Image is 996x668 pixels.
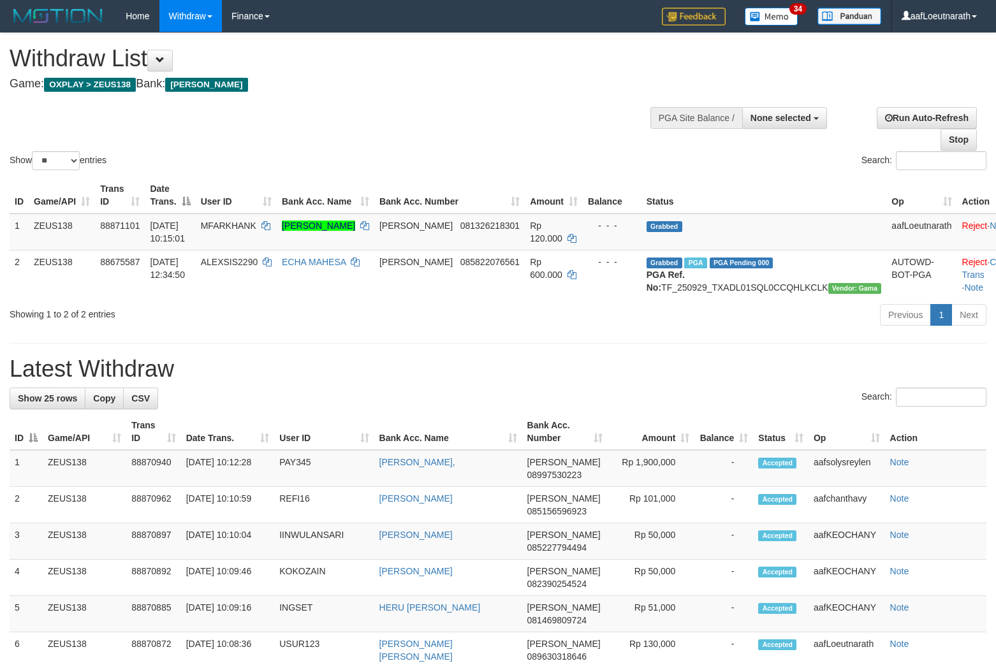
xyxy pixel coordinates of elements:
[274,450,374,487] td: PAY345
[885,414,986,450] th: Action
[43,450,126,487] td: ZEUS138
[694,450,753,487] td: -
[527,542,587,553] span: Copy 085227794494 to clipboard
[608,596,694,632] td: Rp 51,000
[758,494,796,505] span: Accepted
[379,257,453,267] span: [PERSON_NAME]
[742,107,827,129] button: None selected
[809,523,885,560] td: aafKEOCHANY
[662,8,726,25] img: Feedback.jpg
[181,560,275,596] td: [DATE] 10:09:46
[861,388,986,407] label: Search:
[379,566,453,576] a: [PERSON_NAME]
[647,258,682,268] span: Grabbed
[527,602,601,613] span: [PERSON_NAME]
[131,393,150,403] span: CSV
[100,257,140,267] span: 88675587
[43,414,126,450] th: Game/API: activate to sort column ascending
[880,304,931,326] a: Previous
[379,493,453,504] a: [PERSON_NAME]
[527,470,582,480] span: Copy 08997530223 to clipboard
[123,388,158,409] a: CSV
[588,219,636,232] div: - - -
[85,388,124,409] a: Copy
[181,450,275,487] td: [DATE] 10:12:28
[10,450,43,487] td: 1
[10,214,29,250] td: 1
[588,256,636,268] div: - - -
[641,177,887,214] th: Status
[165,78,247,92] span: [PERSON_NAME]
[886,177,956,214] th: Op: activate to sort column ascending
[890,639,909,649] a: Note
[809,596,885,632] td: aafKEOCHANY
[809,450,885,487] td: aafsolysreylen
[43,596,126,632] td: ZEUS138
[201,257,258,267] span: ALEXSIS2290
[274,414,374,450] th: User ID: activate to sort column ascending
[181,523,275,560] td: [DATE] 10:10:04
[10,151,106,170] label: Show entries
[789,3,807,15] span: 34
[10,414,43,450] th: ID: activate to sort column descending
[758,530,796,541] span: Accepted
[100,221,140,231] span: 88871101
[896,151,986,170] input: Search:
[201,221,256,231] span: MFARKHANK
[527,530,601,540] span: [PERSON_NAME]
[608,560,694,596] td: Rp 50,000
[694,414,753,450] th: Balance: activate to sort column ascending
[522,414,608,450] th: Bank Acc. Number: activate to sort column ascending
[43,560,126,596] td: ZEUS138
[277,177,374,214] th: Bank Acc. Name: activate to sort column ascending
[379,530,453,540] a: [PERSON_NAME]
[460,257,520,267] span: Copy 085822076561 to clipboard
[647,221,682,232] span: Grabbed
[274,487,374,523] td: REFI16
[861,151,986,170] label: Search:
[374,414,522,450] th: Bank Acc. Name: activate to sort column ascending
[145,177,195,214] th: Date Trans.: activate to sort column descending
[274,523,374,560] td: IINWULANSARI
[282,221,355,231] a: [PERSON_NAME]
[126,560,181,596] td: 88870892
[753,414,809,450] th: Status: activate to sort column ascending
[694,487,753,523] td: -
[527,615,587,625] span: Copy 081469809724 to clipboard
[527,493,601,504] span: [PERSON_NAME]
[684,258,707,268] span: Marked by aafpengsreynich
[126,487,181,523] td: 88870962
[527,639,601,649] span: [PERSON_NAME]
[941,129,977,150] a: Stop
[758,603,796,614] span: Accepted
[460,221,520,231] span: Copy 081326218301 to clipboard
[527,566,601,576] span: [PERSON_NAME]
[181,596,275,632] td: [DATE] 10:09:16
[930,304,952,326] a: 1
[962,257,988,267] a: Reject
[828,283,882,294] span: Vendor URL: https://trx31.1velocity.biz
[758,458,796,468] span: Accepted
[694,523,753,560] td: -
[181,414,275,450] th: Date Trans.: activate to sort column ascending
[379,639,453,662] a: [PERSON_NAME] [PERSON_NAME]
[964,282,983,293] a: Note
[282,257,346,267] a: ECHA MAHESA
[181,487,275,523] td: [DATE] 10:10:59
[126,596,181,632] td: 88870885
[758,567,796,577] span: Accepted
[583,177,641,214] th: Balance
[647,270,685,293] b: PGA Ref. No:
[274,596,374,632] td: INGSET
[93,393,115,403] span: Copy
[10,560,43,596] td: 4
[758,639,796,650] span: Accepted
[886,250,956,299] td: AUTOWD-BOT-PGA
[608,450,694,487] td: Rp 1,900,000
[890,493,909,504] a: Note
[641,250,887,299] td: TF_250929_TXADL01SQL0CCQHLKCLK
[710,258,773,268] span: PGA Pending
[10,356,986,382] h1: Latest Withdraw
[10,177,29,214] th: ID
[751,113,811,123] span: None selected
